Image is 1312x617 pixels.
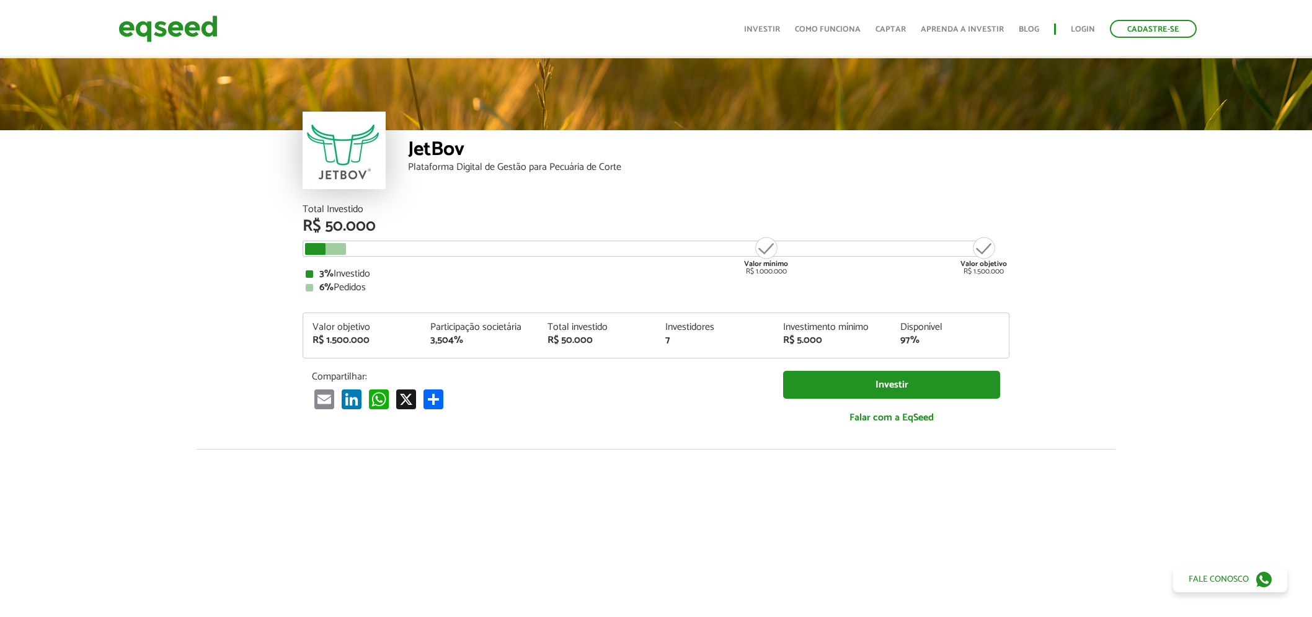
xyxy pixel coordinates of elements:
a: Investir [783,371,1000,399]
strong: 3% [319,265,334,282]
div: R$ 1.000.000 [743,236,789,275]
div: Disponível [900,322,1000,332]
div: Total Investido [303,205,1009,215]
a: LinkedIn [339,389,364,409]
div: Investidores [665,322,765,332]
a: Login [1071,25,1095,33]
div: JetBov [408,140,1009,162]
a: X [394,389,419,409]
a: Fale conosco [1173,566,1287,592]
strong: Valor mínimo [744,258,788,270]
a: Falar com a EqSeed [783,405,1000,430]
a: Cadastre-se [1110,20,1197,38]
div: Investimento mínimo [783,322,882,332]
div: R$ 1.500.000 [312,335,412,345]
div: R$ 5.000 [783,335,882,345]
div: Total investido [547,322,647,332]
div: Investido [306,269,1006,279]
a: Captar [875,25,906,33]
div: Valor objetivo [312,322,412,332]
div: Pedidos [306,283,1006,293]
a: Blog [1019,25,1039,33]
strong: 6% [319,279,334,296]
a: Email [312,389,337,409]
div: 3,504% [430,335,530,345]
strong: Valor objetivo [960,258,1007,270]
div: Participação societária [430,322,530,332]
a: Investir [744,25,780,33]
img: EqSeed [118,12,218,45]
div: 97% [900,335,1000,345]
div: R$ 50.000 [547,335,647,345]
div: R$ 1.500.000 [960,236,1007,275]
div: 7 [665,335,765,345]
p: Compartilhar: [312,371,765,383]
a: Aprenda a investir [921,25,1004,33]
div: R$ 50.000 [303,218,1009,234]
div: Plataforma Digital de Gestão para Pecuária de Corte [408,162,1009,172]
a: Compartilhar [421,389,446,409]
a: WhatsApp [366,389,391,409]
a: Como funciona [795,25,861,33]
